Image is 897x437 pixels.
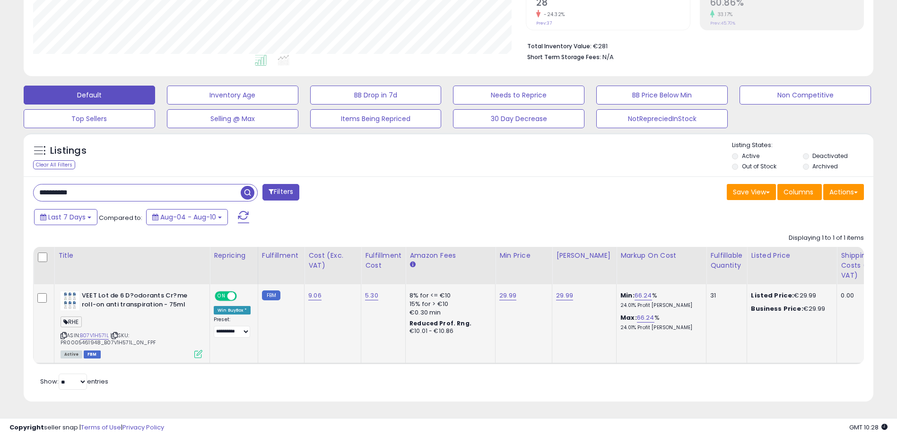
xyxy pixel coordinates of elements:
small: Prev: 45.70% [710,20,735,26]
span: FBM [84,350,101,358]
div: Displaying 1 to 1 of 1 items [789,234,864,243]
b: Min: [620,291,635,300]
p: 24.01% Profit [PERSON_NAME] [620,324,699,331]
a: 66.24 [635,291,652,300]
b: Reduced Prof. Rng. [409,319,471,327]
b: Max: [620,313,637,322]
button: Aug-04 - Aug-10 [146,209,228,225]
div: Clear All Filters [33,160,75,169]
div: Markup on Cost [620,251,702,261]
span: N/A [602,52,614,61]
button: Top Sellers [24,109,155,128]
div: Fulfillment Cost [365,251,401,271]
small: Amazon Fees. [409,261,415,269]
div: €29.99 [751,291,829,300]
span: OFF [235,292,251,300]
p: 24.01% Profit [PERSON_NAME] [620,302,699,309]
div: % [620,314,699,331]
div: Min Price [499,251,548,261]
div: €29.99 [751,305,829,313]
button: Filters [262,184,299,201]
button: Default [24,86,155,105]
span: Compared to: [99,213,142,222]
button: Selling @ Max [167,109,298,128]
label: Active [742,152,759,160]
button: NotRepreciedInStock [596,109,728,128]
div: Fulfillable Quantity [710,251,743,271]
div: Win BuyBox * [214,306,251,315]
b: VEET Lot de 6 D?odorants Cr?me roll-on anti transpiration - 75ml [82,291,197,311]
small: 33.17% [714,11,733,18]
div: 31 [710,291,740,300]
b: Short Term Storage Fees: [527,53,601,61]
strong: Copyright [9,423,44,432]
button: Inventory Age [167,86,298,105]
button: Actions [823,184,864,200]
label: Deactivated [812,152,848,160]
a: 29.99 [499,291,516,300]
li: €281 [527,40,857,51]
span: All listings currently available for purchase on Amazon [61,350,82,358]
a: 29.99 [556,291,573,300]
button: Non Competitive [740,86,871,105]
button: BB Drop in 7d [310,86,442,105]
small: Prev: 37 [536,20,552,26]
div: Preset: [214,316,251,338]
button: Columns [777,184,822,200]
b: Listed Price: [751,291,794,300]
a: 5.30 [365,291,378,300]
div: Repricing [214,251,254,261]
button: Items Being Repriced [310,109,442,128]
span: ON [216,292,227,300]
a: 66.24 [637,313,654,323]
span: Aug-04 - Aug-10 [160,212,216,222]
div: ASIN: [61,291,202,357]
button: Needs to Reprice [453,86,584,105]
small: -24.32% [540,11,565,18]
a: Privacy Policy [122,423,164,432]
a: B07V1H571L [80,332,109,340]
div: Title [58,251,206,261]
button: Last 7 Days [34,209,97,225]
div: Shipping Costs (Exc. VAT) [841,251,889,280]
div: Fulfillment [262,251,300,261]
div: Amazon Fees [409,251,491,261]
button: 30 Day Decrease [453,109,584,128]
div: % [620,291,699,309]
span: Show: entries [40,377,108,386]
a: 9.06 [308,291,322,300]
span: 2025-08-18 10:28 GMT [849,423,888,432]
img: 417CQDYkMRL._SL40_.jpg [61,291,79,310]
p: Listing States: [732,141,873,150]
h5: Listings [50,144,87,157]
th: The percentage added to the cost of goods (COGS) that forms the calculator for Min & Max prices. [617,247,706,284]
div: Cost (Exc. VAT) [308,251,357,271]
b: Business Price: [751,304,803,313]
b: Total Inventory Value: [527,42,592,50]
span: | SKU: PR0005461948_B07V1H571L_0N_FPF [61,332,156,346]
span: Columns [784,187,813,197]
span: Last 7 Days [48,212,86,222]
div: seller snap | | [9,423,164,432]
small: FBM [262,290,280,300]
div: 15% for > €10 [409,300,488,308]
div: Listed Price [751,251,833,261]
span: RHE [61,316,82,327]
a: Terms of Use [81,423,121,432]
button: BB Price Below Min [596,86,728,105]
button: Save View [727,184,776,200]
div: 0.00 [841,291,886,300]
label: Out of Stock [742,162,776,170]
div: 8% for <= €10 [409,291,488,300]
label: Archived [812,162,838,170]
div: [PERSON_NAME] [556,251,612,261]
div: €10.01 - €10.86 [409,327,488,335]
div: €0.30 min [409,308,488,317]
